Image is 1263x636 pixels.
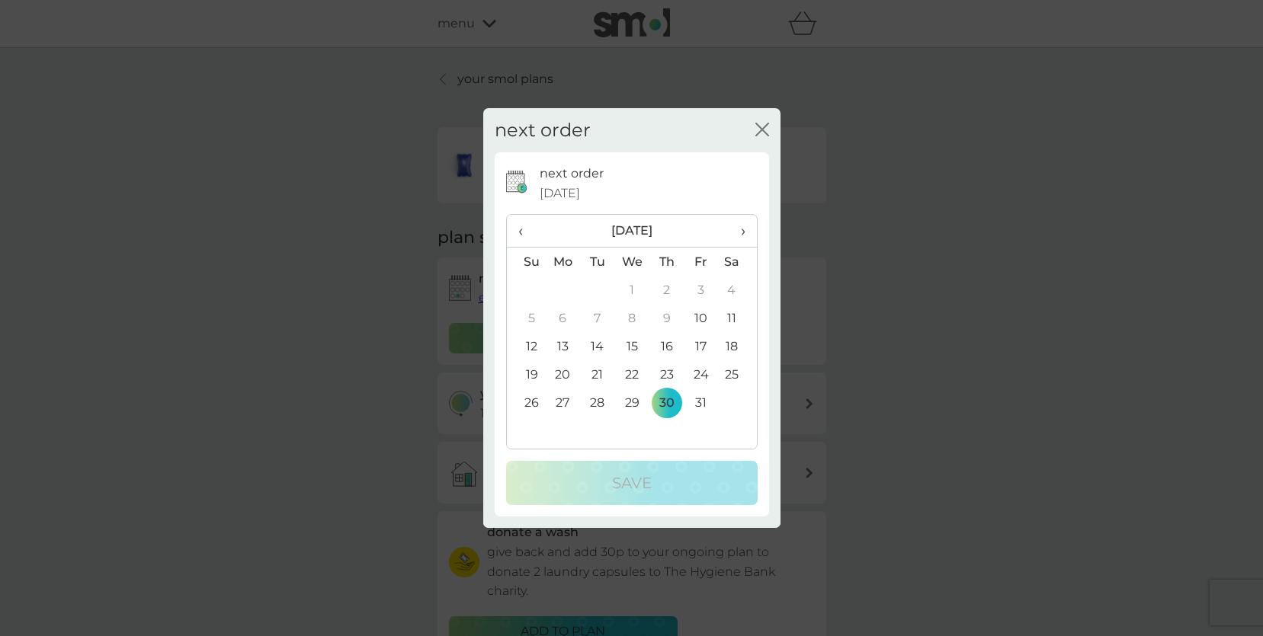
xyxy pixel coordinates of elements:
th: Tu [580,248,614,276]
td: 13 [546,332,581,360]
th: Mo [546,248,581,276]
td: 20 [546,360,581,388]
td: 27 [546,388,581,417]
td: 10 [684,304,718,332]
th: Sa [718,248,756,276]
td: 18 [718,332,756,360]
p: next order [540,164,604,184]
button: Save [506,461,758,505]
th: Su [507,248,546,276]
td: 3 [684,276,718,304]
td: 9 [649,304,684,332]
h2: next order [495,120,591,142]
td: 1 [614,276,649,304]
td: 19 [507,360,546,388]
span: [DATE] [540,184,580,203]
th: [DATE] [546,215,719,248]
td: 24 [684,360,718,388]
td: 14 [580,332,614,360]
td: 8 [614,304,649,332]
td: 29 [614,388,649,417]
td: 26 [507,388,546,417]
td: 5 [507,304,546,332]
span: › [729,215,745,247]
td: 21 [580,360,614,388]
td: 15 [614,332,649,360]
td: 11 [718,304,756,332]
td: 2 [649,276,684,304]
td: 16 [649,332,684,360]
td: 25 [718,360,756,388]
td: 7 [580,304,614,332]
td: 28 [580,388,614,417]
th: Th [649,248,684,276]
td: 31 [684,388,718,417]
td: 17 [684,332,718,360]
th: We [614,248,649,276]
td: 12 [507,332,546,360]
th: Fr [684,248,718,276]
td: 4 [718,276,756,304]
td: 6 [546,304,581,332]
span: ‹ [518,215,534,247]
button: close [755,123,769,139]
td: 30 [649,388,684,417]
td: 23 [649,360,684,388]
p: Save [612,471,652,495]
td: 22 [614,360,649,388]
